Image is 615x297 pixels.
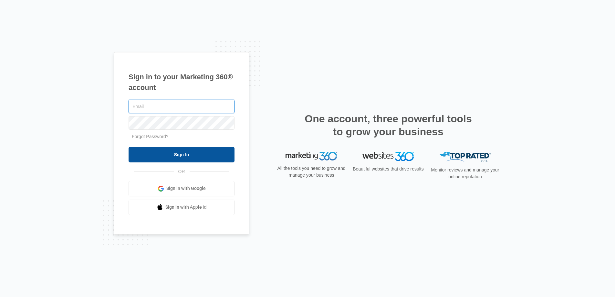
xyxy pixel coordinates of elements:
h1: Sign in to your Marketing 360® account [129,71,235,93]
input: Sign In [129,147,235,162]
img: Marketing 360 [286,152,337,161]
p: All the tools you need to grow and manage your business [275,165,348,179]
span: Sign in with Google [166,185,206,192]
p: Monitor reviews and manage your online reputation [429,167,501,180]
a: Forgot Password? [132,134,169,139]
input: Email [129,100,235,113]
span: OR [174,168,190,175]
h2: One account, three powerful tools to grow your business [303,112,474,138]
img: Top Rated Local [439,152,491,162]
a: Sign in with Apple Id [129,200,235,215]
span: Sign in with Apple Id [165,204,207,211]
p: Beautiful websites that drive results [352,166,424,172]
img: Websites 360 [362,152,414,161]
a: Sign in with Google [129,181,235,196]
